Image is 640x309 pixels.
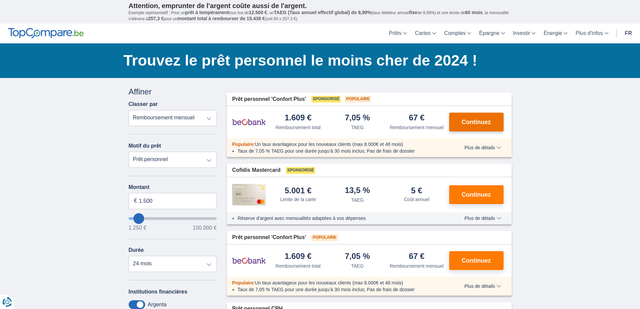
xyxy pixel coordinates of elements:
[509,24,540,43] a: Investir
[345,114,370,123] div: 7,05 %
[275,124,321,131] div: Remboursement total
[255,280,403,285] span: Un taux avantageux pour les nouveaux clients (max 8.000€ et 48 mois)
[232,166,281,174] span: Cofidis Mastercard
[465,10,483,15] span: 60 mois
[274,10,371,15] span: TAEG (Taux annuel effectif global) de 8,99%
[449,251,504,270] button: Continuez
[571,24,612,43] a: Plus d'infos
[459,145,506,150] button: Plus de détails
[464,216,501,221] span: Plus de détails
[232,234,306,241] span: Prêt personnel 'Confort Plus'
[286,167,315,174] span: Sponsorisé
[193,225,217,231] span: 100.000 €
[345,96,371,103] span: Populaire
[390,263,443,269] div: Remboursement mensuel
[390,124,443,131] div: Remboursement mensuel
[462,192,491,198] span: Continuez
[540,24,571,43] a: Énergie
[404,196,429,203] div: Coût annuel
[129,184,217,190] label: Montant
[345,186,370,195] div: 13,5 %
[311,234,338,241] span: Populaire
[238,148,445,154] li: Taux de 7,05 % TAEG pour une durée jusqu’à 30 mois inclus; Pas de frais de dossier
[232,114,266,130] img: pret personnel Beobank
[411,187,422,195] div: 5 €
[249,10,267,15] span: 12.500 €
[621,24,636,43] a: fr
[238,286,445,293] li: Taux de 7,05 % TAEG pour une durée jusqu’à 30 mois inclus; Pas de frais de dossier
[351,263,364,269] div: TAEG
[280,196,316,203] div: Limite de la carte
[129,101,158,107] label: Classer par
[351,197,364,203] div: TAEG
[475,24,509,43] a: Épargne
[285,187,311,195] div: 5.001 €
[185,10,229,15] span: prêt à tempérament
[311,96,341,103] span: Sponsorisé
[227,279,450,286] div: :
[129,143,161,149] label: Motif du prêt
[409,114,425,123] div: 67 €
[232,252,266,269] img: pret personnel Beobank
[345,252,370,261] div: 7,05 %
[134,197,137,205] span: €
[462,119,491,125] span: Continuez
[129,289,187,295] label: Institutions financières
[129,225,146,231] span: 1.250 €
[440,24,475,43] a: Comptes
[449,113,504,131] button: Continuez
[285,252,311,261] div: 1.609 €
[409,252,425,261] div: 67 €
[129,86,217,98] div: Affiner
[148,302,167,308] label: Argenta
[177,16,265,21] span: montant total à rembourser de 15.438 €
[449,185,504,204] button: Continuez
[459,216,506,221] button: Plus de détails
[129,2,512,10] p: Attention, emprunter de l'argent coûte aussi de l'argent.
[232,142,254,147] span: Populaire
[464,145,501,150] span: Plus de détails
[232,184,266,205] img: pret personnel Cofidis CC
[232,280,254,285] span: Populaire
[227,141,450,148] div: :
[129,10,512,22] p: Exemple représentatif : Pour un tous but de , un (taux débiteur annuel de 8,99%) et une durée de ...
[129,247,144,253] label: Durée
[255,142,403,147] span: Un taux avantageux pour les nouveaux clients (max 8.000€ et 48 mois)
[462,258,491,264] span: Continuez
[351,124,364,131] div: TAEG
[275,263,321,269] div: Remboursement total
[409,10,417,15] span: fixe
[148,16,164,21] span: 257,3 €
[459,283,506,289] button: Plus de détails
[238,215,445,222] li: Réserve d'argent avec mensualités adaptées à vos dépenses
[232,95,306,103] span: Prêt personnel 'Confort Plus'
[129,217,217,220] input: wantToBorrow
[8,28,84,39] img: TopCompare
[385,24,411,43] a: Prêts
[285,114,311,123] div: 1.609 €
[411,24,440,43] a: Cartes
[464,284,501,288] span: Plus de détails
[124,50,512,71] h1: Trouvez le prêt personnel le moins cher de 2024 !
